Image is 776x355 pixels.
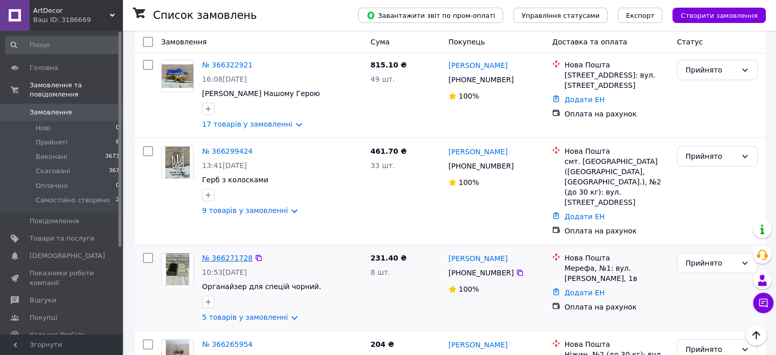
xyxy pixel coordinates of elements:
[202,313,288,321] a: 5 товарів у замовленні
[370,61,407,69] span: 815.10 ₴
[446,266,516,280] div: [PHONE_NUMBER]
[161,60,194,92] a: Фото товару
[116,181,119,191] span: 0
[552,38,627,46] span: Доставка та оплата
[105,152,119,161] span: 3673
[202,176,268,184] a: Герб з колосками
[564,156,668,207] div: смт. [GEOGRAPHIC_DATA] ([GEOGRAPHIC_DATA], [GEOGRAPHIC_DATA].), №2 (до 30 кг): вул. [STREET_ADDRESS]
[564,70,668,90] div: [STREET_ADDRESS]: вул. [STREET_ADDRESS]
[448,253,508,264] a: [PERSON_NAME]
[564,96,605,104] a: Додати ЕН
[370,147,407,155] span: 461.70 ₴
[109,167,119,176] span: 367
[564,263,668,283] div: Мерефа, №1: вул. [PERSON_NAME], 1в
[446,73,516,87] div: [PHONE_NUMBER]
[564,146,668,156] div: Нова Пошта
[681,12,758,19] span: Створити замовлення
[745,324,767,346] button: Наверх
[162,64,193,88] img: Фото товару
[448,38,485,46] span: Покупець
[513,8,608,23] button: Управління статусами
[448,147,508,157] a: [PERSON_NAME]
[626,12,655,19] span: Експорт
[564,253,668,263] div: Нова Пошта
[521,12,599,19] span: Управління статусами
[30,234,94,243] span: Товари та послуги
[686,257,737,269] div: Прийнято
[370,268,390,276] span: 8 шт.
[202,206,288,215] a: 9 товарів у замовленні
[202,282,321,291] a: Органайзер для спецій чорний.
[116,138,119,147] span: 6
[564,212,605,221] a: Додати ЕН
[202,161,247,170] span: 13:41[DATE]
[459,178,479,186] span: 100%
[161,38,207,46] span: Замовлення
[564,302,668,312] div: Оплата на рахунок
[202,340,253,348] a: № 366265954
[202,75,247,83] span: 16:08[DATE]
[618,8,663,23] button: Експорт
[30,269,94,287] span: Показники роботи компанії
[662,11,766,19] a: Створити замовлення
[370,340,394,348] span: 204 ₴
[686,151,737,162] div: Прийнято
[116,196,119,205] span: 2
[686,344,737,355] div: Прийнято
[202,268,247,276] span: 10:53[DATE]
[448,340,508,350] a: [PERSON_NAME]
[358,8,503,23] button: Завантажити звіт по пром-оплаті
[165,147,190,178] img: Фото товару
[370,254,407,262] span: 231.40 ₴
[30,81,122,99] span: Замовлення та повідомлення
[36,181,68,191] span: Оплачені
[30,330,85,340] span: Каталог ProSale
[153,9,257,21] h1: Список замовлень
[33,15,122,25] div: Ваш ID: 3186669
[202,147,253,155] a: № 366299424
[30,217,79,226] span: Повідомлення
[370,161,395,170] span: 33 шт.
[564,289,605,297] a: Додати ЕН
[459,285,479,293] span: 100%
[564,109,668,119] div: Оплата на рахунок
[36,138,67,147] span: Прийняті
[564,226,668,236] div: Оплата на рахунок
[161,146,194,179] a: Фото товару
[36,196,110,205] span: Самостійно створено
[30,108,72,117] span: Замовлення
[446,159,516,173] div: [PHONE_NUMBER]
[30,251,105,261] span: [DEMOGRAPHIC_DATA]
[686,64,737,76] div: Прийнято
[564,60,668,70] div: Нова Пошта
[36,167,70,176] span: Скасовані
[677,38,703,46] span: Статус
[202,89,320,98] a: [PERSON_NAME] Нашому Герою
[202,61,253,69] a: № 366322921
[459,92,479,100] span: 100%
[161,253,194,286] a: Фото товару
[672,8,766,23] button: Створити замовлення
[448,60,508,70] a: [PERSON_NAME]
[36,152,67,161] span: Виконані
[5,36,120,54] input: Пошук
[30,296,56,305] span: Відгуки
[116,124,119,133] span: 0
[36,124,51,133] span: Нові
[33,6,110,15] span: ArtDecor
[30,313,57,322] span: Покупці
[564,339,668,349] div: Нова Пошта
[202,120,292,128] a: 17 товарів у замовленні
[753,293,773,313] button: Чат з покупцем
[30,63,58,73] span: Головна
[370,75,395,83] span: 49 шт.
[366,11,495,20] span: Завантажити звіт по пром-оплаті
[166,253,190,285] img: Фото товару
[202,254,253,262] a: № 366271728
[370,38,389,46] span: Cума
